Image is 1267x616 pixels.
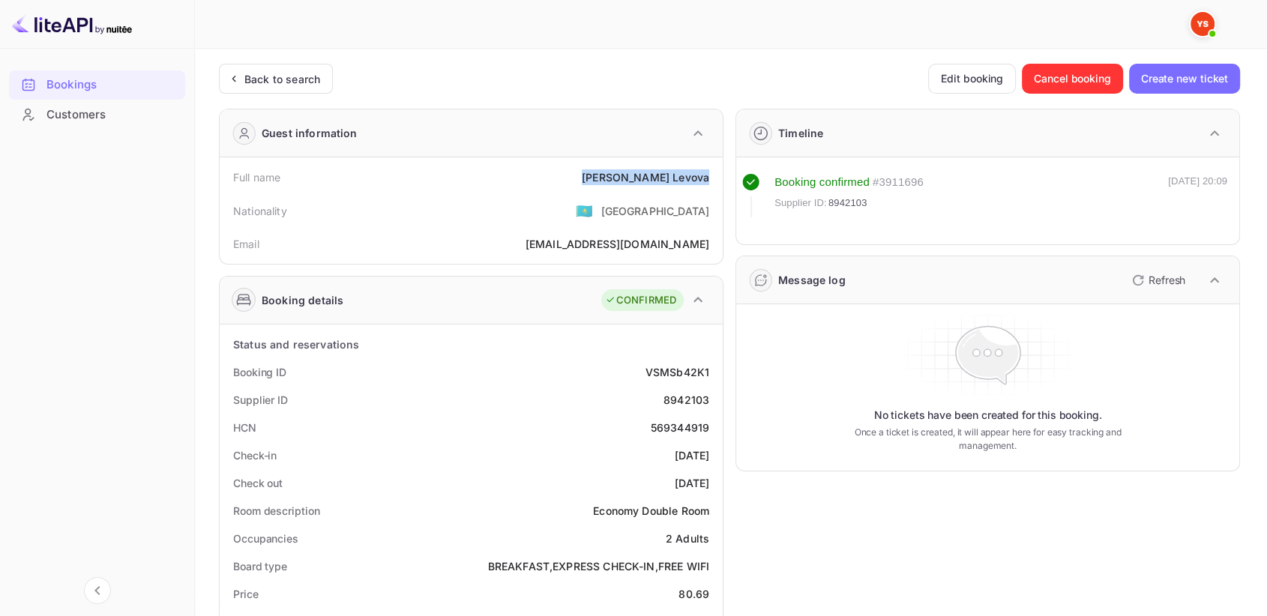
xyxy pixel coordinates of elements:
[9,100,185,130] div: Customers
[233,503,319,519] div: Room description
[233,203,287,219] div: Nationality
[233,420,256,435] div: HCN
[874,408,1102,423] p: No tickets have been created for this booking.
[645,364,709,380] div: VSMSb42K1
[233,169,280,185] div: Full name
[233,558,287,574] div: Board type
[678,586,709,602] div: 80.69
[84,577,111,604] button: Collapse navigation
[873,174,924,191] div: # 3911696
[46,106,178,124] div: Customers
[651,420,709,435] div: 569344919
[774,196,827,211] span: Supplier ID:
[928,64,1016,94] button: Edit booking
[233,475,283,491] div: Check out
[262,125,358,141] div: Guest information
[233,392,288,408] div: Supplier ID
[233,336,359,352] div: Status and reservations
[1168,174,1227,217] div: [DATE] 20:09
[675,447,709,463] div: [DATE]
[663,392,709,408] div: 8942103
[9,100,185,128] a: Customers
[233,531,298,546] div: Occupancies
[233,447,277,463] div: Check-in
[601,203,709,219] div: [GEOGRAPHIC_DATA]
[9,70,185,98] a: Bookings
[778,125,823,141] div: Timeline
[852,426,1122,453] p: Once a ticket is created, it will appear here for easy tracking and management.
[605,293,676,308] div: CONFIRMED
[233,586,259,602] div: Price
[576,197,593,224] span: United States
[1191,12,1215,36] img: Yandex Support
[1129,64,1240,94] button: Create new ticket
[488,558,709,574] div: BREAKFAST,EXPRESS CHECK-IN,FREE WIFI
[675,475,709,491] div: [DATE]
[1149,272,1185,288] p: Refresh
[262,292,343,308] div: Booking details
[774,174,870,191] div: Booking confirmed
[233,364,286,380] div: Booking ID
[233,236,259,252] div: Email
[526,236,709,252] div: [EMAIL_ADDRESS][DOMAIN_NAME]
[666,531,709,546] div: 2 Adults
[582,169,709,185] div: [PERSON_NAME] Levova
[1123,268,1191,292] button: Refresh
[46,76,178,94] div: Bookings
[1022,64,1123,94] button: Cancel booking
[9,70,185,100] div: Bookings
[593,503,709,519] div: Economy Double Room
[244,71,320,87] div: Back to search
[828,196,867,211] span: 8942103
[12,12,132,36] img: LiteAPI logo
[778,272,846,288] div: Message log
